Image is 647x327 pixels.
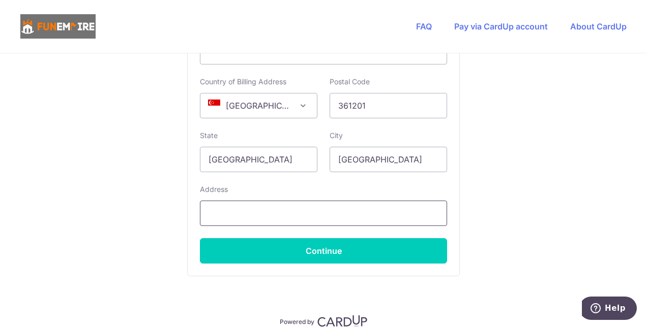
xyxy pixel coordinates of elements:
[330,130,343,141] label: City
[330,93,447,118] input: Example 123456
[570,21,627,31] a: About CardUp
[200,184,228,194] label: Address
[200,93,317,118] span: Singapore
[200,93,317,118] span: Singapore
[280,316,314,326] p: Powered by
[582,297,637,322] iframe: Opens a widget where you can find more information
[454,21,548,31] a: Pay via CardUp account
[330,77,370,87] label: Postal Code
[317,315,367,327] img: CardUp
[416,21,432,31] a: FAQ
[200,130,218,141] label: State
[200,77,286,87] label: Country of Billing Address
[200,238,447,264] button: Continue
